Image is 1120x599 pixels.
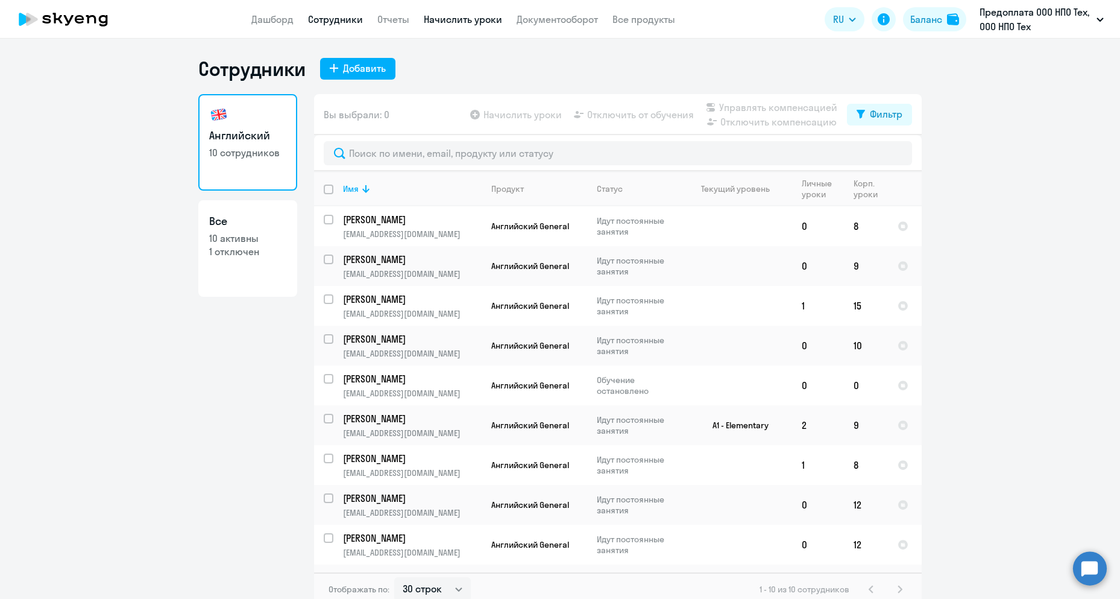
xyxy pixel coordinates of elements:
[343,467,481,478] p: [EMAIL_ADDRESS][DOMAIN_NAME]
[343,531,481,545] a: [PERSON_NAME]
[802,178,835,200] div: Личные уроки
[343,61,386,75] div: Добавить
[491,380,569,391] span: Английский General
[324,107,389,122] span: Вы выбрали: 0
[343,452,479,465] p: [PERSON_NAME]
[792,366,844,405] td: 0
[844,366,888,405] td: 0
[343,531,479,545] p: [PERSON_NAME]
[491,340,569,351] span: Английский General
[491,460,569,471] span: Английский General
[343,308,481,319] p: [EMAIL_ADDRESS][DOMAIN_NAME]
[491,300,569,311] span: Английский General
[491,183,524,194] div: Продукт
[343,372,481,385] a: [PERSON_NAME]
[343,332,481,346] a: [PERSON_NAME]
[209,105,228,124] img: english
[491,221,569,232] span: Английский General
[209,232,286,245] p: 10 активны
[870,107,902,121] div: Фильтр
[680,405,792,445] td: A1 - Elementary
[343,412,481,425] a: [PERSON_NAME]
[343,492,481,505] a: [PERSON_NAME]
[792,326,844,366] td: 0
[597,335,679,357] p: Идут постоянные занятия
[491,183,587,194] div: Продукт
[491,420,569,431] span: Английский General
[343,507,481,518] p: [EMAIL_ADDRESS][DOMAIN_NAME]
[597,183,623,194] div: Статус
[343,428,481,439] p: [EMAIL_ADDRESS][DOMAIN_NAME]
[844,286,888,326] td: 15
[251,13,294,25] a: Дашборд
[209,245,286,258] p: 1 отключен
[597,494,679,516] p: Идут постоянные занятия
[903,7,966,31] button: Балансbalance
[491,261,569,271] span: Английский General
[343,388,481,399] p: [EMAIL_ADDRESS][DOMAIN_NAME]
[377,13,409,25] a: Отчеты
[209,146,286,159] p: 10 сотрудников
[491,499,569,510] span: Английский General
[343,183,481,194] div: Имя
[597,534,679,556] p: Идут постоянные занятия
[343,452,481,465] a: [PERSON_NAME]
[343,268,481,279] p: [EMAIL_ADDRESS][DOMAIN_NAME]
[597,215,679,237] p: Идут постоянные занятия
[209,128,286,144] h3: Английский
[690,183,791,194] div: Текущий уровень
[844,405,888,445] td: 9
[343,213,481,226] a: [PERSON_NAME]
[343,253,481,266] a: [PERSON_NAME]
[343,293,479,306] p: [PERSON_NAME]
[343,183,359,194] div: Имя
[910,12,942,27] div: Баланс
[597,375,679,396] p: Обучение остановлено
[491,539,569,550] span: Английский General
[597,414,679,436] p: Идут постоянные занятия
[792,485,844,525] td: 0
[343,213,479,226] p: [PERSON_NAME]
[854,178,887,200] div: Корп. уроки
[844,445,888,485] td: 8
[844,246,888,286] td: 9
[343,412,479,425] p: [PERSON_NAME]
[974,5,1110,34] button: Предоплата ООО НПО Тех, ООО НПО Тех
[792,445,844,485] td: 1
[854,178,879,200] div: Корп. уроки
[701,183,770,194] div: Текущий уровень
[343,372,479,385] p: [PERSON_NAME]
[844,326,888,366] td: 10
[308,13,363,25] a: Сотрудники
[844,525,888,565] td: 12
[343,571,481,585] a: [PERSON_NAME]
[324,141,912,165] input: Поиск по имени, email, продукту или статусу
[343,571,479,585] p: [PERSON_NAME]
[198,57,306,81] h1: Сотрудники
[792,405,844,445] td: 2
[844,485,888,525] td: 12
[198,200,297,297] a: Все10 активны1 отключен
[847,104,912,125] button: Фильтр
[792,286,844,326] td: 1
[597,295,679,317] p: Идут постоянные занятия
[320,58,395,80] button: Добавить
[760,584,849,595] span: 1 - 10 из 10 сотрудников
[343,332,479,346] p: [PERSON_NAME]
[980,5,1092,34] p: Предоплата ООО НПО Тех, ООО НПО Тех
[343,293,481,306] a: [PERSON_NAME]
[424,13,502,25] a: Начислить уроки
[343,348,481,359] p: [EMAIL_ADDRESS][DOMAIN_NAME]
[343,547,481,558] p: [EMAIL_ADDRESS][DOMAIN_NAME]
[792,525,844,565] td: 0
[597,255,679,277] p: Идут постоянные занятия
[517,13,598,25] a: Документооборот
[343,492,479,505] p: [PERSON_NAME]
[825,7,864,31] button: RU
[597,183,679,194] div: Статус
[343,253,479,266] p: [PERSON_NAME]
[612,13,675,25] a: Все продукты
[792,246,844,286] td: 0
[597,454,679,476] p: Идут постоянные занятия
